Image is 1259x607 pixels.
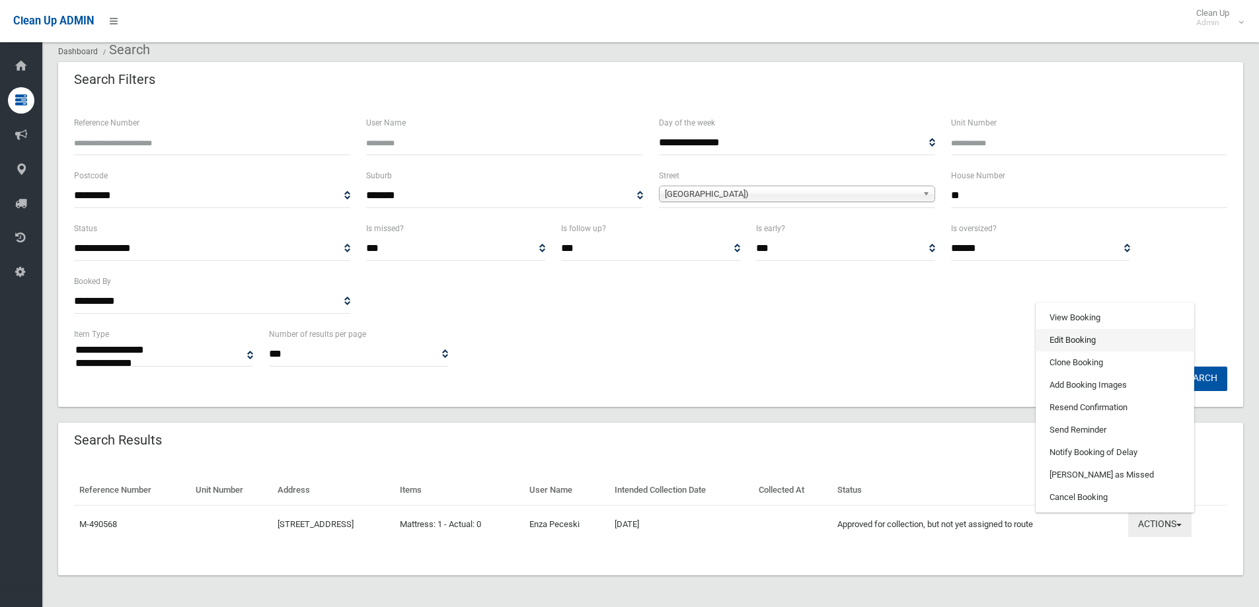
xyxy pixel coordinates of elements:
a: Send Reminder [1036,419,1194,441]
header: Search Results [58,427,178,453]
label: Unit Number [951,116,997,130]
span: Clean Up ADMIN [13,15,94,27]
small: Admin [1196,18,1229,28]
a: View Booking [1036,306,1194,329]
label: Reference Number [74,116,139,130]
a: Notify Booking of Delay [1036,441,1194,464]
span: Clean Up [1190,8,1242,28]
label: Is follow up? [561,221,606,236]
a: [STREET_ADDRESS] [278,519,354,529]
td: Approved for collection, but not yet assigned to route [832,505,1123,544]
a: Edit Booking [1036,329,1194,351]
a: Dashboard [58,47,98,56]
a: Resend Confirmation [1036,396,1194,419]
a: Cancel Booking [1036,486,1194,509]
a: [PERSON_NAME] as Missed [1036,464,1194,486]
th: Collected At [753,476,833,505]
th: User Name [524,476,610,505]
label: Is missed? [366,221,404,236]
td: [DATE] [609,505,753,544]
a: Clone Booking [1036,351,1194,374]
td: Enza Peceski [524,505,610,544]
th: Status [832,476,1123,505]
button: Search [1172,367,1227,391]
span: [GEOGRAPHIC_DATA]) [665,186,917,202]
td: Mattress: 1 - Actual: 0 [395,505,524,544]
label: Number of results per page [269,327,366,341]
a: M-490568 [79,519,117,529]
th: Intended Collection Date [609,476,753,505]
th: Items [395,476,524,505]
a: Add Booking Images [1036,374,1194,396]
label: House Number [951,168,1005,183]
label: User Name [366,116,406,130]
label: Suburb [366,168,392,183]
button: Actions [1128,513,1192,537]
th: Address [272,476,395,505]
label: Status [74,221,97,236]
header: Search Filters [58,67,171,92]
li: Search [100,38,150,62]
label: Is early? [756,221,785,236]
th: Unit Number [190,476,272,505]
th: Reference Number [74,476,190,505]
label: Day of the week [659,116,715,130]
label: Is oversized? [951,221,997,236]
label: Item Type [74,327,109,341]
label: Postcode [74,168,108,183]
label: Booked By [74,274,111,289]
label: Street [659,168,679,183]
